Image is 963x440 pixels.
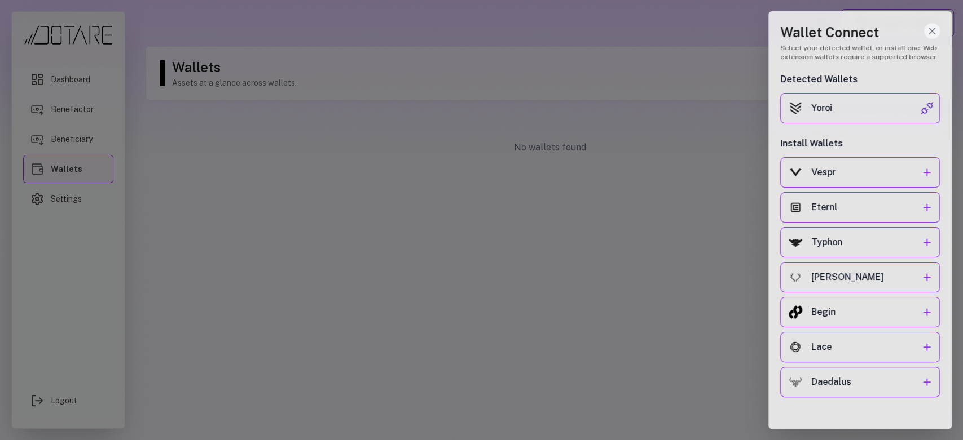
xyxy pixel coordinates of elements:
a: VesprVespr [780,157,940,188]
a: Gero[PERSON_NAME] [780,262,940,292]
div: Eternl [811,201,920,214]
img: Connect [920,101,934,115]
img: Typhon [789,238,802,247]
img: Gero [789,270,802,284]
img: Yoroi [789,101,802,115]
h3: Install Wallets [780,137,940,150]
p: Select your detected wallet, or install one. Web extension wallets require a supported browser. [780,43,940,61]
a: DaedalusDaedalus [780,367,940,397]
h3: Detected Wallets [780,73,940,86]
img: Eternl [789,201,802,214]
img: Lace [789,340,802,354]
img: Begin [789,305,802,319]
div: [PERSON_NAME] [811,270,920,284]
button: YoroiYoroi [780,93,940,123]
button: Close wallet drawer [924,23,940,39]
h1: Wallet Connect [780,23,940,41]
img: Vespr [789,168,802,176]
div: Lace [811,340,920,354]
a: EternlEternl [780,192,940,223]
a: TyphonTyphon [780,227,940,257]
img: Daedalus [789,377,802,388]
a: BeginBegin [780,297,940,327]
div: Yoroi [811,101,920,115]
a: LaceLace [780,332,940,362]
div: Begin [811,305,920,319]
div: Vespr [811,166,920,179]
div: Daedalus [811,375,920,389]
div: Typhon [811,235,920,249]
